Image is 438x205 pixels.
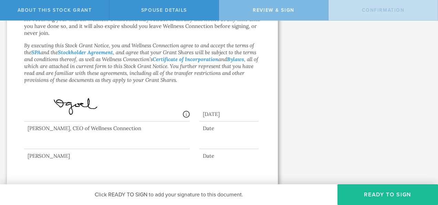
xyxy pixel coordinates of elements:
a: SPA [31,49,41,56]
img: AHSJ9xA+UDjuAAAAAElFTkSuQmCC [28,92,139,123]
span: Click READY TO SIGN to add your signature to this document. [95,191,243,198]
span: Confirmation [362,7,405,13]
div: Date [199,153,259,159]
a: Bylaws [227,56,244,62]
span: About this stock grant [18,7,92,13]
span: Spouse Details [141,7,187,13]
span: Review & Sign [253,7,294,13]
div: [DATE] [199,104,259,121]
div: [PERSON_NAME] [24,153,190,159]
a: Certificate of Incorporation [153,56,218,62]
em: By executing this Stock Grant Notice, you and Wellness Connection agree to and accept the terms o... [24,42,258,83]
button: Ready to Sign [337,184,438,205]
a: Stockholder Agreement [58,49,113,56]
